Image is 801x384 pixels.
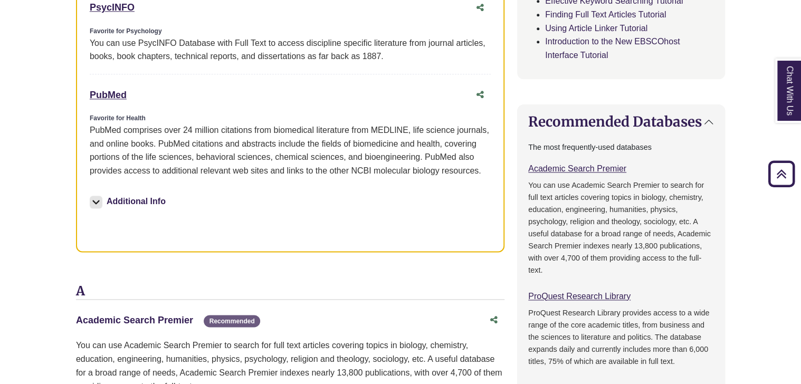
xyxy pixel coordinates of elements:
[204,315,260,327] span: Recommended
[483,310,504,330] button: Share this database
[76,315,193,325] a: Academic Search Premier
[470,85,491,105] button: Share this database
[528,141,714,153] p: The most frequently-used databases
[528,164,626,173] a: Academic Search Premier
[765,167,798,181] a: Back to Top
[90,113,491,123] div: Favorite for Health
[518,105,724,138] button: Recommended Databases
[90,2,135,13] a: PsycINFO
[76,284,504,300] h3: A
[90,26,491,36] div: Favorite for Psychology
[528,292,631,301] a: ProQuest Research Library
[90,90,127,100] a: PubMed
[545,10,666,19] a: Finding Full Text Articles Tutorial
[528,179,714,276] p: You can use Academic Search Premier to search for full text articles covering topics in biology, ...
[90,194,169,209] button: Additional Info
[90,123,491,177] p: PubMed comprises over 24 million citations from biomedical literature from MEDLINE, life science ...
[545,24,647,33] a: Using Article Linker Tutorial
[528,307,714,368] p: ProQuest Research Library provides access to a wide range of the core academic titles, from busin...
[545,37,680,60] a: Introduction to the New EBSCOhost Interface Tutorial
[90,36,491,63] div: You can use PsycINFO Database with Full Text to access discipline specific literature from journa...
